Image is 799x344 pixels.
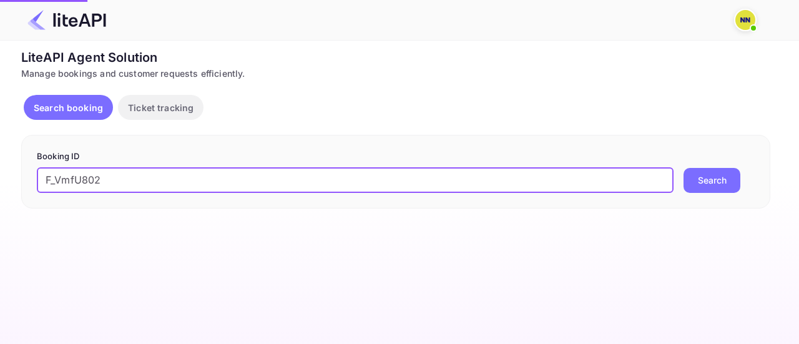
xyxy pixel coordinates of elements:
[37,150,755,163] p: Booking ID
[27,10,106,30] img: LiteAPI Logo
[735,10,755,30] img: N/A N/A
[684,168,740,193] button: Search
[34,101,103,114] p: Search booking
[21,48,770,67] div: LiteAPI Agent Solution
[37,168,674,193] input: Enter Booking ID (e.g., 63782194)
[21,67,770,80] div: Manage bookings and customer requests efficiently.
[128,101,194,114] p: Ticket tracking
